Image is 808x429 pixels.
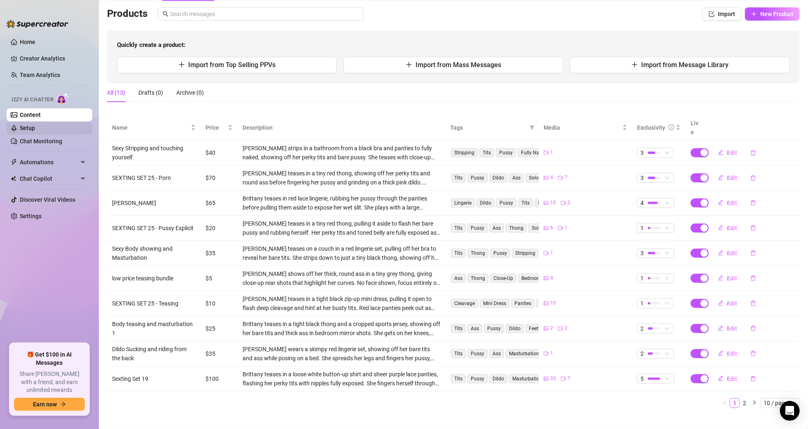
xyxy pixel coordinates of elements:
span: Solo [525,173,542,182]
span: 1 [550,350,553,357]
div: Brittany teases in red lace lingerie, rubbing her pussy through the panties before pulling them a... [243,194,441,212]
button: delete [744,196,763,210]
button: delete [744,272,763,285]
div: [PERSON_NAME] teases in a tiny red thong, showing off her perky tits and round ass before fingeri... [243,169,441,187]
button: Edit [711,171,744,184]
span: filter [528,121,536,134]
span: Dildo [476,198,495,208]
span: Thong [506,224,527,233]
span: Share [PERSON_NAME] with a friend, and earn unlimited rewards [14,370,85,394]
button: Edit [711,322,744,335]
span: plus [406,61,412,68]
div: [PERSON_NAME] teases in a tight black zip-up mini dress, pulling it open to flash deep cleavage a... [243,294,441,312]
span: Edit [727,375,737,382]
td: Sexy Body showing and Masturbation [107,241,201,266]
span: Tits [451,374,466,383]
div: Page Size [760,398,800,408]
span: Pussy [496,198,516,208]
span: Solo [528,224,545,233]
span: picture [544,201,549,205]
span: delete [750,275,756,281]
span: Mini Dress [480,299,509,308]
div: Brittany teases in a tight black thong and a cropped sports jersey, showing off her bare tits and... [243,319,441,338]
span: plus [631,61,638,68]
span: Tits [451,249,466,258]
img: Chat Copilot [11,176,16,182]
span: Tags [450,123,526,132]
span: Media [544,123,621,132]
button: Import [702,7,742,21]
span: Thighs [536,299,558,308]
span: Pussy [490,249,510,258]
a: Creator Analytics [20,52,86,65]
button: Edit [711,247,744,260]
td: $40 [201,140,238,166]
td: [PERSON_NAME] [107,191,201,216]
td: $70 [201,166,238,191]
span: Pussy [467,374,488,383]
span: 2 [567,199,570,207]
span: plus [178,61,185,68]
span: Masturbation [535,198,571,208]
span: Stripping [512,249,539,258]
td: Sexy Stripping and touching yourself [107,140,201,166]
span: plus [751,11,757,17]
td: Dildo Sucking and riding from the back [107,341,201,366]
span: Close-Up [490,274,516,283]
span: delete [750,326,756,331]
span: Edit [727,325,737,332]
span: picture [544,301,549,306]
span: 1 [640,224,644,233]
button: delete [744,347,763,360]
span: Fully Naked [518,148,551,157]
div: [PERSON_NAME] teases in a tiny red thong, pulling it aside to flash her bare pussy and rubbing he... [243,219,441,237]
td: low price teasing bundle [107,266,201,291]
button: Edit [711,146,744,159]
button: right [750,398,759,408]
button: delete [744,322,763,335]
span: 33 [550,375,556,382]
a: 2 [740,399,749,408]
td: SEXTING SET 25 - Porn [107,166,201,191]
button: Edit [711,347,744,360]
td: $25 [201,316,238,341]
span: 3 [640,148,644,157]
span: 2 [640,349,644,358]
span: Name [112,123,189,132]
div: Brittany teases in a loose white button-up shirt and sheer purple lace panties, flashing her perk... [243,370,441,388]
button: Edit [711,272,744,285]
td: Body teasing and masturbation 1 [107,316,201,341]
span: import [709,11,715,17]
span: Edit [727,250,737,256]
span: Dildo [489,374,507,383]
a: Chat Monitoring [20,138,62,145]
span: 5 [640,374,644,383]
strong: Quickly create a product: [117,41,185,49]
td: $100 [201,366,238,392]
span: Edit [727,149,737,156]
span: delete [750,200,756,206]
span: filter [530,125,535,130]
span: Bedroom [518,274,545,283]
li: Next Page [750,398,759,408]
span: thunderbolt [11,159,17,166]
span: Tits [451,224,466,233]
span: edit [718,375,724,381]
span: 3 [640,249,644,258]
span: 7 [567,375,570,382]
span: Price [206,123,226,132]
span: Edit [727,300,737,307]
span: Edit [727,225,737,231]
span: Tits [451,349,466,358]
span: 7 [565,174,567,182]
span: video-camera [558,226,563,231]
span: 3 [640,173,644,182]
a: Content [20,112,41,118]
span: delete [750,175,756,181]
span: Masturbation [509,374,546,383]
span: Edit [727,350,737,357]
button: delete [744,247,763,260]
span: video-camera [544,251,549,256]
span: Edit [727,175,737,181]
span: picture [544,376,549,381]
